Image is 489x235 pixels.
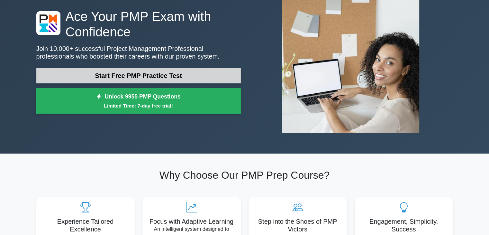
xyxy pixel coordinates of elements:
[36,68,241,83] a: Start Free PMP Practice Test
[36,45,241,60] p: Join 10,000+ successful Project Management Professional professionals who boosted their careers w...
[36,169,453,181] h2: Why Choose Our PMP Prep Course?
[36,88,241,114] a: Unlock 9955 PMP QuestionsLimited Time: 7-day free trial!
[36,9,241,40] h1: Ace Your PMP Exam with Confidence
[254,218,342,233] h5: Step into the Shoes of PMP Victors
[148,218,236,225] h5: Focus with Adaptive Learning
[360,218,448,233] h5: Engagement, Simplicity, Success
[41,218,130,233] h5: Experience Tailored Excellence
[44,102,233,109] small: Limited Time: 7-day free trial!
